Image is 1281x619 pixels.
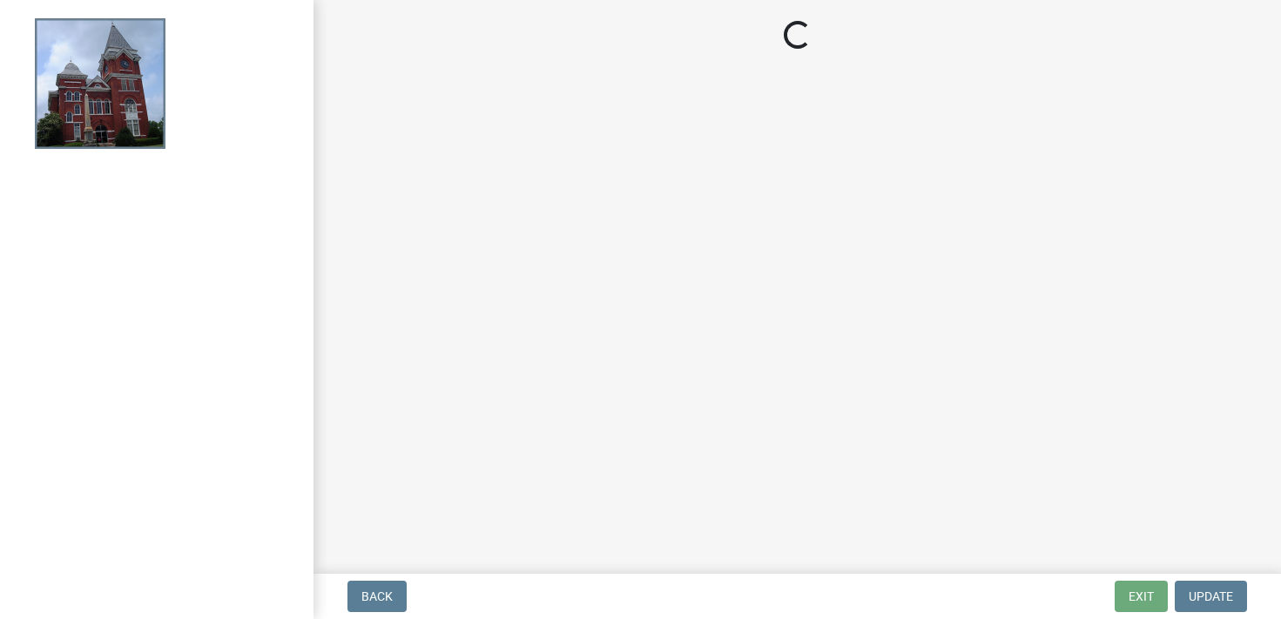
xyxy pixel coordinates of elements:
button: Exit [1115,581,1168,612]
img: Talbot County, Georgia [35,18,165,149]
button: Back [347,581,407,612]
span: Back [361,589,393,603]
span: Update [1189,589,1233,603]
button: Update [1175,581,1247,612]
